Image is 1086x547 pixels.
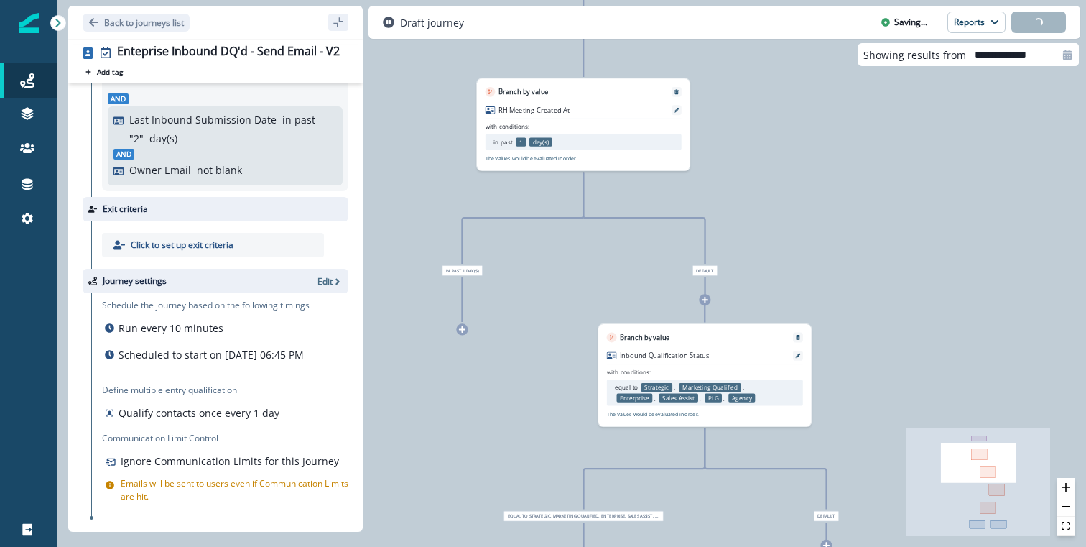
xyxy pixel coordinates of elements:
g: Edge from 4eef636a-98de-4ad6-9247-605d952d93f4 to node-edge-label93cbba4a-eea6-4350-93c8-7dafa3a8... [583,428,705,510]
p: Branch by value [620,332,669,342]
button: sidebar collapse toggle [328,14,348,31]
p: Marketing Qualified [679,383,741,392]
div: Branch by valueRemoveInbound Qualification Statuswith conditions:equal to Strategic,Marketing Qua... [598,323,812,427]
p: Scheduled to start on [DATE] 06:45 PM [119,347,304,362]
p: 1 [516,138,526,147]
div: Saving... [894,16,927,29]
span: And [113,149,134,160]
button: Add tag [83,66,126,78]
p: Schedule the journey based on the following timings [102,299,310,312]
span: equal to Strategic, Marketing Qualified, Enterprise, Sales Assist, PLG, Agency [503,511,663,521]
span: Default [692,265,718,275]
p: Define multiple entry qualification [102,384,282,397]
p: Last Inbound Submission Date [129,112,277,127]
p: The Values would be evaluated in order. [486,155,578,162]
div: Branch by valueRemoveRH Meeting Created Atwith conditions:in past 1day(s)The Values would be eval... [476,78,690,171]
p: Click to set up exit criteria [131,239,233,252]
p: Enterprise [617,394,653,403]
button: Go back [83,14,190,32]
p: " 2 " [129,131,144,146]
p: Exit criteria [103,203,148,216]
span: And [108,93,129,104]
g: Edge from 4eef636a-98de-4ad6-9247-605d952d93f4 to node-edge-label2d8ac95b-2772-4464-b3da-8d8367ce... [705,428,826,510]
p: Agency [728,394,755,403]
p: RH Meeting Created At [498,105,570,115]
button: Reports [947,12,1006,33]
span: in past 1 day(s) [442,265,482,275]
g: Edge from 57703a17-29ac-4d4d-bd3b-d68ff69a6bdf to node-edge-label2cd5734e-2e66-4414-a55b-82390ed0... [462,173,583,264]
p: day(s) [149,131,177,146]
p: Showing results from [863,47,966,63]
p: Ignore Communication Limits for this Journey [121,454,339,469]
p: Branch by value [498,87,548,97]
p: in past [282,112,315,127]
p: Inbound Qualification Status [620,351,709,361]
p: Emails will be sent to users even if Communication Limits are hit. [121,477,348,503]
p: with conditions: [607,368,651,377]
button: zoom in [1057,478,1075,497]
p: Add tag [97,68,123,76]
p: Sales Assist [659,394,698,403]
div: Enteprise Inbound DQ'd - Send Email - V2 [117,45,340,60]
g: Edge from 57703a17-29ac-4d4d-bd3b-d68ff69a6bdf to node-edge-labelfaf4b7ad-2cd0-46c7-a5ee-c4ffcb68... [583,173,705,264]
p: PLG [705,394,722,403]
p: Owner Email [129,162,191,178]
p: Strategic [641,383,672,392]
p: Run every 10 minutes [119,321,223,336]
p: day(s) [529,138,552,147]
p: Communication Limit Control [102,432,348,445]
p: not blank [197,162,242,178]
span: Default [814,511,839,521]
button: Remove [792,334,805,340]
p: The Values would be evaluated in order. [607,410,700,418]
div: Default [625,265,784,275]
ul: , , , , , [615,383,769,403]
p: Draft journey [400,15,464,30]
img: Inflection [19,13,39,33]
p: with conditions: [486,122,530,131]
p: Edit [317,275,333,288]
p: equal to [615,383,638,392]
p: Journey settings [103,275,167,288]
p: Back to journeys list [104,17,184,29]
p: in past [493,138,513,147]
button: Edit [317,275,343,288]
button: Remove [670,89,684,95]
p: Qualify contacts once every 1 day [119,405,279,420]
button: fit view [1057,517,1075,536]
div: in past 1 day(s) [382,265,542,275]
div: Default [746,511,906,521]
button: zoom out [1057,497,1075,517]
